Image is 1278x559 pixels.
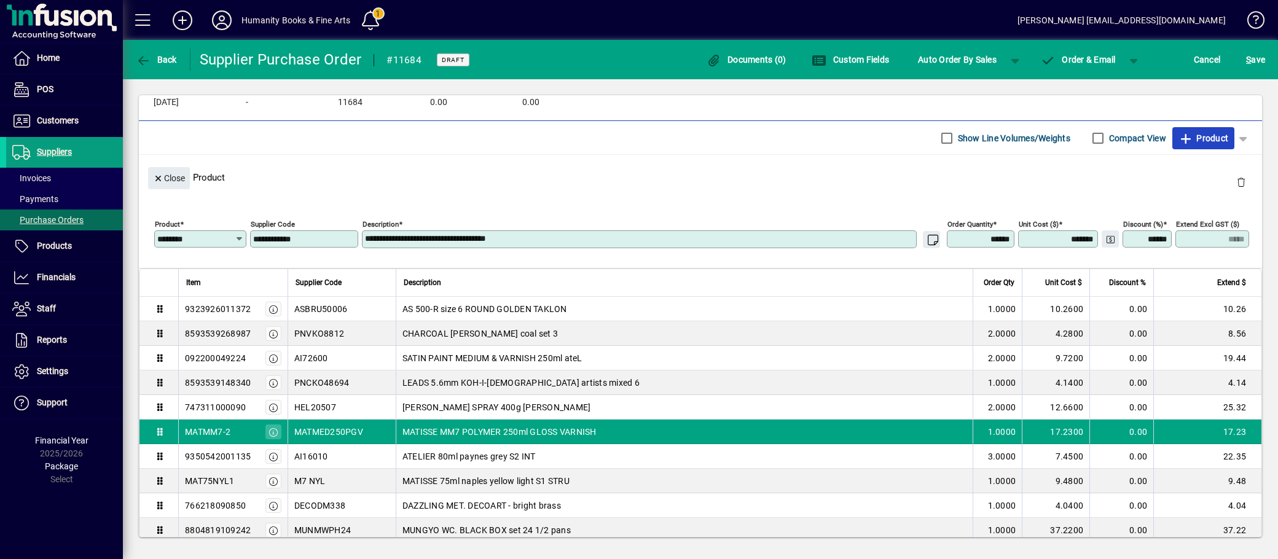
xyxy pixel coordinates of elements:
span: S [1246,55,1251,64]
span: CHARCOAL [PERSON_NAME] coal set 3 [402,327,558,340]
button: Close [148,167,190,189]
td: AI16010 [288,444,396,469]
td: 1.0000 [973,493,1022,518]
a: Staff [6,294,123,324]
a: Purchase Orders [6,209,123,230]
span: AS 500-R size 6 ROUND GOLDEN TAKLON [402,303,567,315]
div: 8804819109242 [185,524,251,536]
div: 766218090850 [185,499,246,512]
td: 4.1400 [1022,370,1089,395]
td: 22.35 [1153,444,1261,469]
mat-label: Unit Cost ($) [1019,220,1059,229]
a: Settings [6,356,123,387]
span: Support [37,397,68,407]
span: Order Qty [984,276,1014,289]
button: Custom Fields [809,49,892,71]
td: 1.0000 [973,297,1022,321]
td: 0.00 [1089,493,1153,518]
td: 2.0000 [973,395,1022,420]
a: Home [6,43,123,74]
span: MUNGYO WC. BLACK BOX set 24 1/2 pans [402,524,571,536]
span: Staff [37,303,56,313]
span: Products [37,241,72,251]
td: 1.0000 [973,518,1022,542]
td: 9.48 [1153,469,1261,493]
span: Discount % [1109,276,1146,289]
button: Cancel [1191,49,1224,71]
span: Product [1178,128,1228,148]
td: 8.56 [1153,321,1261,346]
td: M7 NYL [288,469,396,493]
td: 0.00 [1089,297,1153,321]
td: 0.00 [1089,370,1153,395]
td: 25.32 [1153,395,1261,420]
a: Payments [6,189,123,209]
mat-label: Extend excl GST ($) [1176,220,1239,229]
td: AI72600 [288,346,396,370]
span: Back [136,55,177,64]
span: Order & Email [1041,55,1116,64]
app-page-header-button: Delete [1226,176,1256,187]
span: ATELIER 80ml paynes grey S2 INT [402,450,536,463]
span: 0.00 [430,98,447,107]
div: [PERSON_NAME] [EMAIL_ADDRESS][DOMAIN_NAME] [1017,10,1226,30]
td: 1.0000 [973,370,1022,395]
span: Description [404,276,441,289]
div: 8593539148340 [185,377,251,389]
td: 17.2300 [1022,420,1089,444]
td: 4.14 [1153,370,1261,395]
button: Auto Order By Sales [912,49,1003,71]
div: 9323926011372 [185,303,251,315]
td: ASBRU50006 [288,297,396,321]
div: MATMM7-2 [185,426,230,438]
td: 37.22 [1153,518,1261,542]
td: 0.00 [1089,395,1153,420]
span: Financials [37,272,76,282]
span: - [246,98,248,107]
button: Change Price Levels [1102,230,1119,248]
span: Unit Cost $ [1045,276,1082,289]
div: 8593539268987 [185,327,251,340]
a: Financials [6,262,123,293]
div: 092200049224 [185,352,246,364]
td: 7.4500 [1022,444,1089,469]
a: Customers [6,106,123,136]
span: Settings [37,366,68,376]
td: 4.04 [1153,493,1261,518]
span: Close [153,168,185,189]
td: 0.00 [1089,518,1153,542]
td: 0.00 [1089,444,1153,469]
span: Draft [442,56,465,64]
button: Save [1243,49,1268,71]
span: Financial Year [35,436,88,445]
a: Invoices [6,168,123,189]
app-page-header-button: Close [145,172,193,183]
td: 0.00 [1089,420,1153,444]
app-page-header-button: Back [123,49,190,71]
span: ave [1246,50,1265,69]
span: Supplier Code [296,276,342,289]
td: PNVKO8812 [288,321,396,346]
a: Knowledge Base [1238,2,1263,42]
span: Custom Fields [812,55,889,64]
div: #11684 [386,50,421,70]
span: Package [45,461,78,471]
span: Reports [37,335,67,345]
td: PNCKO48694 [288,370,396,395]
span: 11684 [338,98,363,107]
span: SATIN PAINT MEDIUM & VARNISH 250ml ateL [402,352,582,364]
td: MUNMWPH24 [288,518,396,542]
a: Reports [6,325,123,356]
td: HEL20507 [288,395,396,420]
td: 37.2200 [1022,518,1089,542]
button: Add [163,9,202,31]
span: DAZZLING MET. DECOART - bright brass [402,499,561,512]
a: Support [6,388,123,418]
td: 10.26 [1153,297,1261,321]
button: Profile [202,9,241,31]
div: Humanity Books & Fine Arts [241,10,351,30]
div: Product [139,155,1262,200]
span: Suppliers [37,147,72,157]
span: MATISSE MM7 POLYMER 250ml GLOSS VARNISH [402,426,597,438]
mat-label: Product [155,220,180,229]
